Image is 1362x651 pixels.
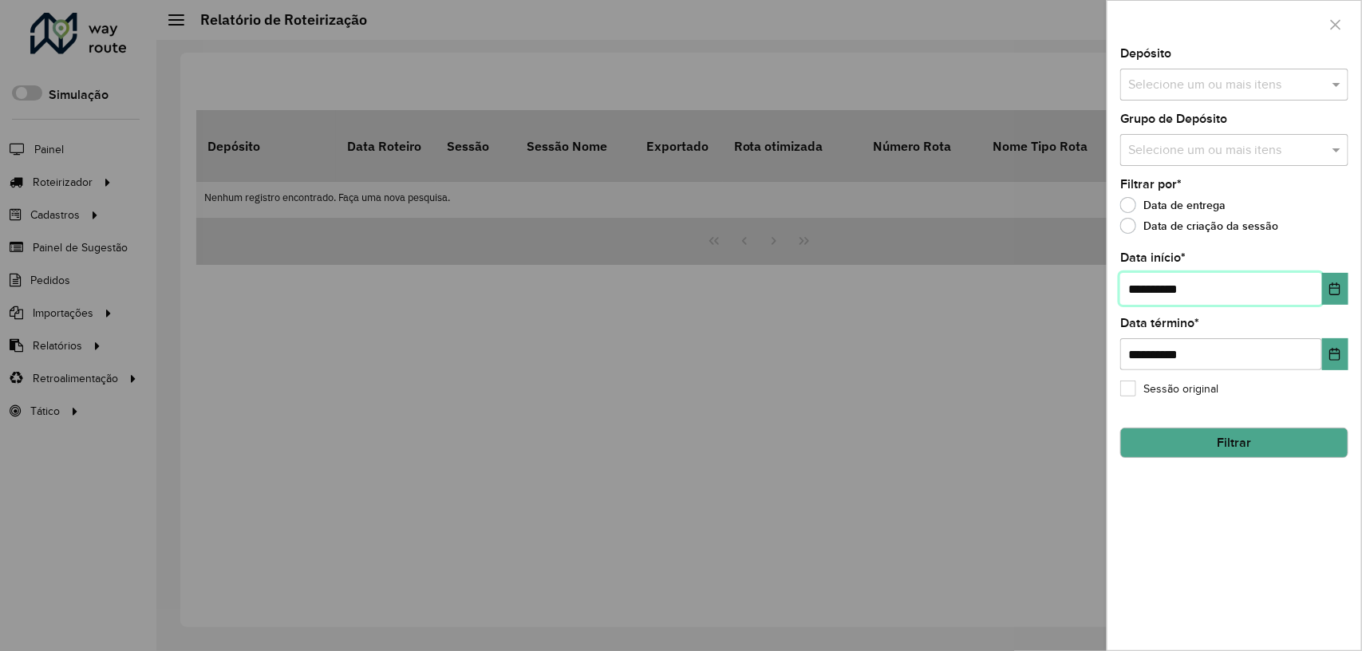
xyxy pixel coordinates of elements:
label: Data término [1120,314,1199,333]
button: Choose Date [1322,338,1348,370]
label: Data início [1120,248,1186,267]
button: Choose Date [1322,273,1348,305]
label: Depósito [1120,44,1171,63]
label: Data de entrega [1120,197,1226,213]
label: Sessão original [1120,381,1218,397]
label: Data de criação da sessão [1120,218,1278,234]
button: Filtrar [1120,428,1348,458]
label: Grupo de Depósito [1120,109,1227,128]
label: Filtrar por [1120,175,1182,194]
